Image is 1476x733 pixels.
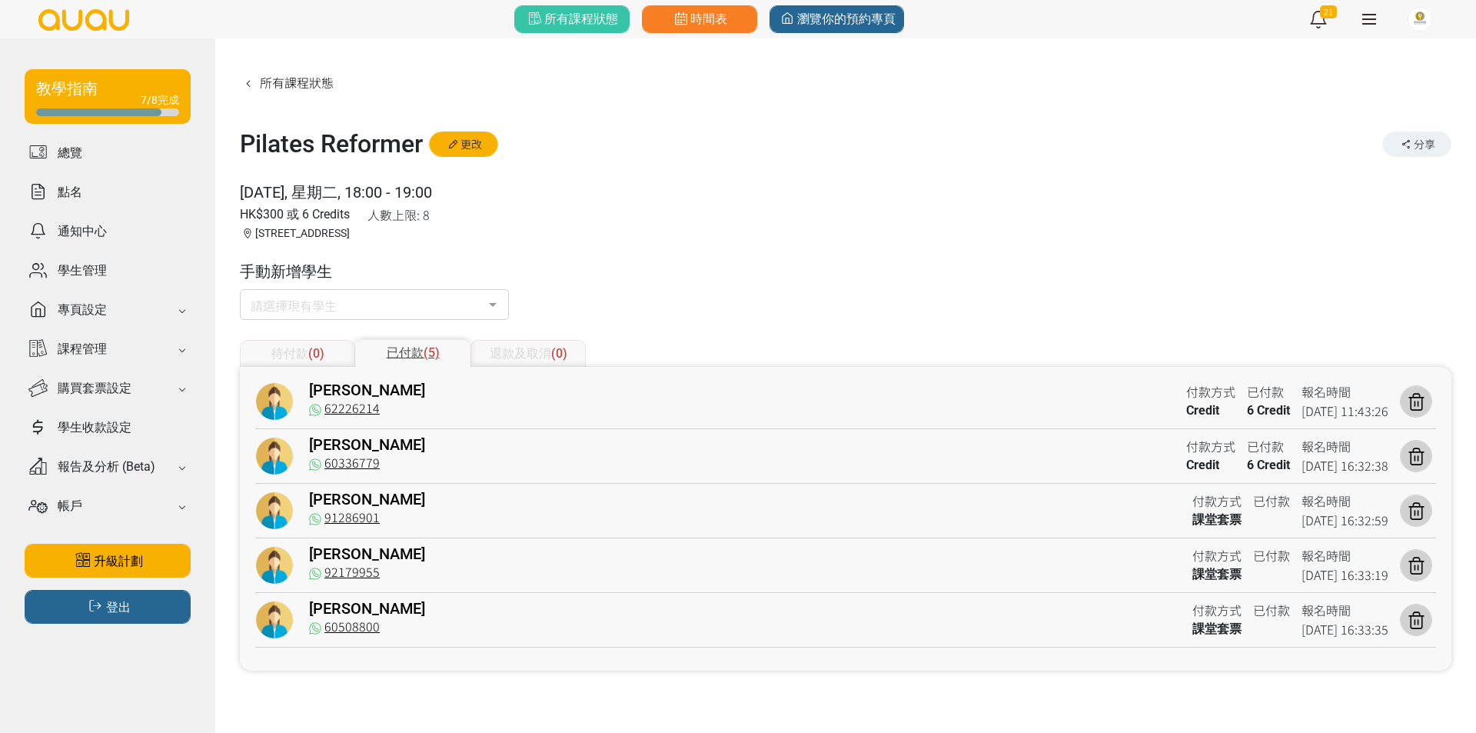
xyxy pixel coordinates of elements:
[642,5,757,33] a: 時間表
[1182,401,1219,420] span: Credit
[1192,491,1242,511] div: 付款方式
[1253,491,1290,510] span: 已付款
[1301,382,1388,401] div: 報名時間
[309,458,321,471] img: whatsapp@2x.png
[240,73,334,92] a: 所有課程狀態
[58,379,131,398] div: 購買套票設定
[309,622,321,635] img: whatsapp@2x.png
[1182,456,1219,475] span: Credit
[251,298,498,313] div: 請選擇現有學生
[240,260,509,283] h3: 手動新增學生
[1301,620,1388,638] span: [DATE] 16:33:35
[309,433,433,455] a: [PERSON_NAME]
[1192,620,1242,638] span: 課堂套票
[1301,401,1388,420] span: [DATE] 11:43:26
[1301,565,1388,584] span: [DATE] 16:33:19
[1301,491,1388,511] div: 報名時間
[309,617,380,635] a: 60508800
[309,488,433,510] a: [PERSON_NAME]
[525,10,618,28] span: 所有課程狀態
[1301,546,1388,565] div: 報名時間
[671,10,727,28] span: 時間表
[58,497,82,515] div: 帳戶
[58,458,157,476] div: 報告及分析 (Beta)
[260,73,334,92] span: 所有課程狀態
[1192,601,1242,620] div: 付款方式
[1253,601,1290,619] span: 已付款
[25,544,191,578] a: 升級計劃
[309,513,321,525] img: whatsapp@2x.png
[309,562,380,581] a: 92179955
[309,568,321,580] img: whatsapp@2x.png
[1242,456,1290,475] span: 6 Credit
[1192,565,1242,584] span: 課堂套票
[778,10,896,28] span: 瀏覽你的預約專頁
[240,225,357,242] div: [STREET_ADDRESS]
[1192,511,1242,529] span: 課堂套票
[514,5,630,33] a: 所有課程狀態
[240,205,357,224] div: HK$300 或 6 Credits
[309,453,380,471] a: 60336779
[309,597,433,619] a: [PERSON_NAME]
[470,340,586,367] div: 退款及取消
[1242,401,1290,420] span: 6 Credit
[1301,456,1388,475] span: [DATE] 16:32:38
[1301,601,1388,620] div: 報名時間
[240,181,438,204] div: [DATE], 星期二, 18:00 - 19:00
[1192,546,1242,565] div: 付款方式
[309,398,380,417] a: 62226214
[373,205,438,224] div: 人數上限: 8
[309,508,380,526] a: 91286901
[1182,382,1231,401] div: 付款方式
[1301,511,1388,529] span: [DATE] 16:32:59
[1253,546,1290,565] span: 已付款
[440,132,510,157] a: 更改
[25,590,191,624] button: 登出
[1242,382,1279,401] span: 已付款
[37,9,131,31] img: logo.svg
[424,344,440,362] span: (5)
[309,404,321,416] img: whatsapp@2x.png
[309,542,433,565] a: [PERSON_NAME]
[1382,132,1451,157] div: 分享
[1242,437,1279,455] span: 已付款
[240,340,355,367] div: 待付款
[309,378,433,401] a: [PERSON_NAME]
[240,125,434,162] h1: Pilates Reformer
[58,340,107,358] div: 課程管理
[551,345,567,363] span: (0)
[1320,5,1337,18] span: 21
[770,5,904,33] a: 瀏覽你的預約專頁
[1301,437,1388,456] div: 報名時間
[58,301,107,319] div: 專頁設定
[355,340,470,367] div: 已付款
[308,345,324,363] span: (0)
[1182,437,1231,456] div: 付款方式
